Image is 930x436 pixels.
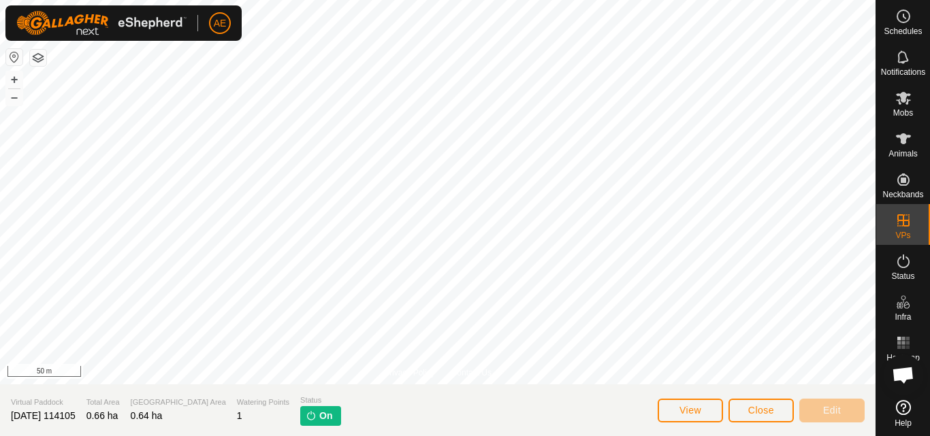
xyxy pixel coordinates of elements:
span: Total Area [86,397,120,408]
span: 1 [237,410,242,421]
span: Mobs [893,109,913,117]
button: View [658,399,723,422]
button: Close [728,399,794,422]
a: Privacy Policy [384,367,435,379]
span: Help [895,419,912,427]
button: + [6,71,22,88]
span: Edit [823,405,841,416]
span: Virtual Paddock [11,397,76,408]
span: On [319,409,332,423]
span: Watering Points [237,397,289,408]
button: – [6,89,22,105]
span: [DATE] 114105 [11,410,76,421]
span: VPs [895,231,910,239]
span: Status [300,395,340,406]
span: 0.64 ha [131,410,163,421]
img: turn-on [306,410,317,421]
span: Close [748,405,774,416]
span: Neckbands [882,190,923,199]
span: Heatmap [886,354,920,362]
a: Open chat [883,354,924,395]
button: Map Layers [30,50,46,66]
span: AE [214,16,227,31]
button: Reset Map [6,49,22,65]
button: Edit [799,399,865,422]
span: Animals [888,150,918,158]
span: View [679,405,701,416]
span: Status [891,272,914,280]
span: Notifications [881,68,925,76]
span: [GEOGRAPHIC_DATA] Area [131,397,226,408]
img: Gallagher Logo [16,11,187,35]
a: Help [876,395,930,433]
a: Contact Us [451,367,492,379]
span: Schedules [884,27,922,35]
span: 0.66 ha [86,410,118,421]
span: Infra [895,313,911,321]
